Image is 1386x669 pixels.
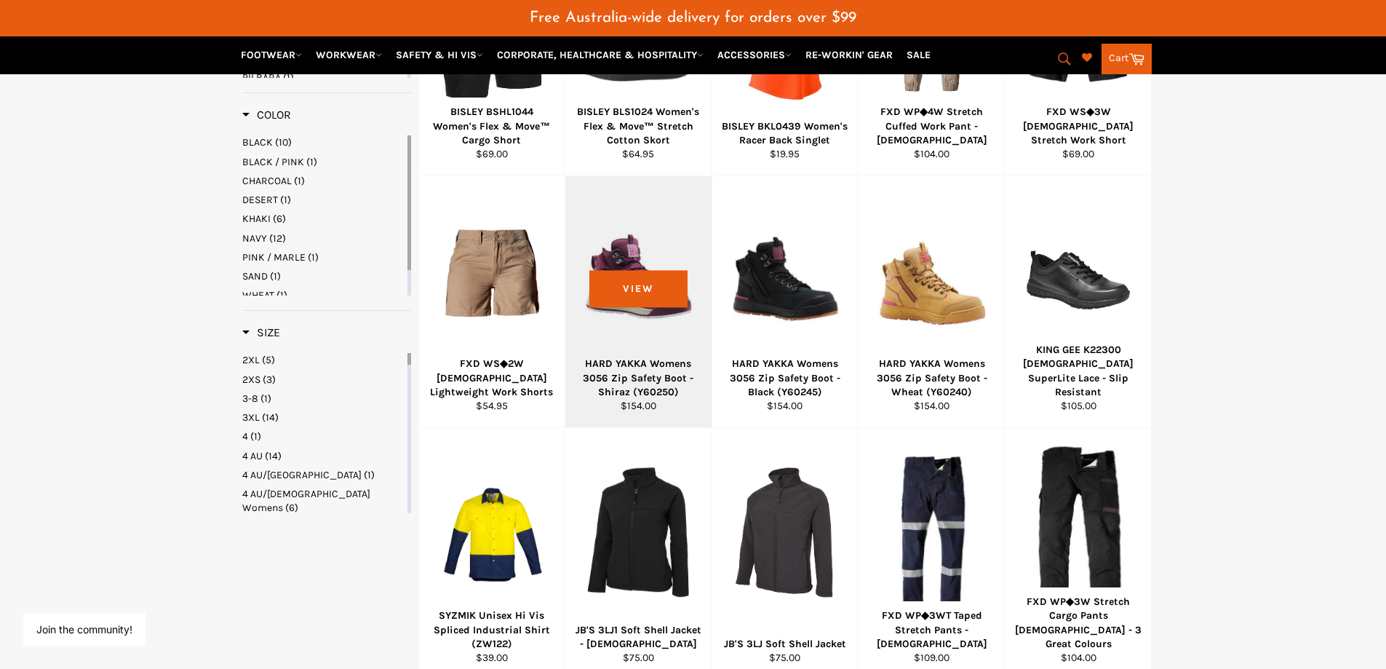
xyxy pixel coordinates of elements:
[242,250,405,264] a: PINK / MARLE
[721,119,849,148] div: BISLEY BKL0439 Women's Racer Back Singlet
[242,71,281,84] span: PILBARA
[242,449,405,463] a: 4 AU
[242,289,274,301] span: WHEAT
[858,176,1005,428] a: HARD YAKKA Womens 3056 Zip Safety Boot - Wheat (Y60240)HARD YAKKA Womens 3056 Zip Safety Boot - W...
[262,354,275,366] span: (5)
[36,623,132,636] button: Join the community!
[260,392,271,405] span: (1)
[275,136,292,149] span: (10)
[242,392,258,405] span: 3-8
[575,357,703,399] div: HARD YAKKA Womens 3056 Zip Safety Boot - Shiraz (Y60250)
[901,42,936,68] a: SALE
[1005,176,1152,428] a: KING GEE K22300 Ladies SuperLite Lace - Slip ResistantKING GEE K22300 [DEMOGRAPHIC_DATA] SuperLit...
[242,174,405,188] a: CHARCOAL
[721,637,849,651] div: JB'S 3LJ Soft Shell Jacket
[242,373,260,386] span: 2XS
[530,10,856,25] span: Free Australia-wide delivery for orders over $99
[242,135,405,149] a: BLACK
[283,71,294,84] span: (1)
[242,373,405,387] a: 2XS
[276,289,287,301] span: (1)
[242,270,268,282] span: SAND
[868,105,996,147] div: FXD WP◆4W Stretch Cuffed Work Pant - [DEMOGRAPHIC_DATA]
[242,156,304,168] span: BLACK / PINK
[242,194,278,206] span: DESERT
[364,469,375,481] span: (1)
[491,42,709,68] a: CORPORATE, HEALTHCARE & HOSPITALITY
[1014,595,1142,651] div: FXD WP◆3W Stretch Cargo Pants [DEMOGRAPHIC_DATA] - 3 Great Colours
[242,354,260,366] span: 2XL
[242,136,273,149] span: BLACK
[242,269,405,283] a: SAND
[242,450,263,462] span: 4 AU
[242,108,291,122] h3: Color
[273,213,286,225] span: (6)
[800,42,899,68] a: RE-WORKIN' GEAR
[242,469,362,481] span: 4 AU/[GEOGRAPHIC_DATA]
[712,42,797,68] a: ACCESSORIES
[242,212,405,226] a: KHAKI
[242,325,280,339] span: Size
[265,450,282,462] span: (14)
[565,176,712,428] a: HARD YAKKA Womens 3056 Zip Safety Boot - Shiraz (Y60250)HARD YAKKA Womens 3056 Zip Safety Boot - ...
[242,251,306,264] span: PINK / MARLE
[242,213,271,225] span: KHAKI
[418,176,565,428] a: FXD WS◆2W Ladies Lightweight Work ShortsFXD WS◆2W [DEMOGRAPHIC_DATA] Lightweight Work Shorts$54.95
[285,502,298,514] span: (6)
[242,175,292,187] span: CHARCOAL
[242,353,405,367] a: 2XL
[270,270,281,282] span: (1)
[721,357,849,399] div: HARD YAKKA Womens 3056 Zip Safety Boot - Black (Y60245)
[310,42,388,68] a: WORKWEAR
[242,155,405,169] a: BLACK / PINK
[242,71,405,84] a: PILBARA
[242,193,405,207] a: DESERT
[242,411,260,424] span: 3XL
[242,429,405,443] a: 4
[263,373,276,386] span: (3)
[242,231,405,245] a: NAVY
[1102,44,1152,74] a: Cart
[1014,343,1142,399] div: KING GEE K22300 [DEMOGRAPHIC_DATA] SuperLite Lace - Slip Resistant
[1014,105,1142,147] div: FXD WS◆3W [DEMOGRAPHIC_DATA] Stretch Work Short
[712,176,859,428] a: HARD YAKKA Womens 3056 Zip Safety Boot - Black (Y60245)HARD YAKKA Womens 3056 Zip Safety Boot - B...
[262,411,279,424] span: (14)
[306,156,317,168] span: (1)
[242,232,267,245] span: NAVY
[242,430,248,443] span: 4
[242,288,405,302] a: WHEAT
[428,105,556,147] div: BISLEY BSHL1044 Women's Flex & Move™ Cargo Short
[280,194,291,206] span: (1)
[868,609,996,651] div: FXD WP◆3WT Taped Stretch Pants - [DEMOGRAPHIC_DATA]
[242,392,405,405] a: 3-8
[308,251,319,264] span: (1)
[868,357,996,399] div: HARD YAKKA Womens 3056 Zip Safety Boot - Wheat (Y60240)
[242,488,370,514] span: 4 AU/[DEMOGRAPHIC_DATA] Womens
[235,42,308,68] a: FOOTWEAR
[428,609,556,651] div: SYZMIK Unisex Hi Vis Spliced Industrial Shirt (ZW122)
[294,175,305,187] span: (1)
[575,623,703,652] div: JB'S 3LJ1 Soft Shell Jacket - [DEMOGRAPHIC_DATA]
[428,357,556,399] div: FXD WS◆2W [DEMOGRAPHIC_DATA] Lightweight Work Shorts
[269,232,286,245] span: (12)
[242,325,280,340] h3: Size
[250,430,261,443] span: (1)
[390,42,489,68] a: SAFETY & HI VIS
[575,105,703,147] div: BISLEY BLS1024 Women's Flex & Move™ Stretch Cotton Skort
[242,411,405,424] a: 3XL
[242,487,405,515] a: 4 AU/US Womens
[242,468,405,482] a: 4 AU/US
